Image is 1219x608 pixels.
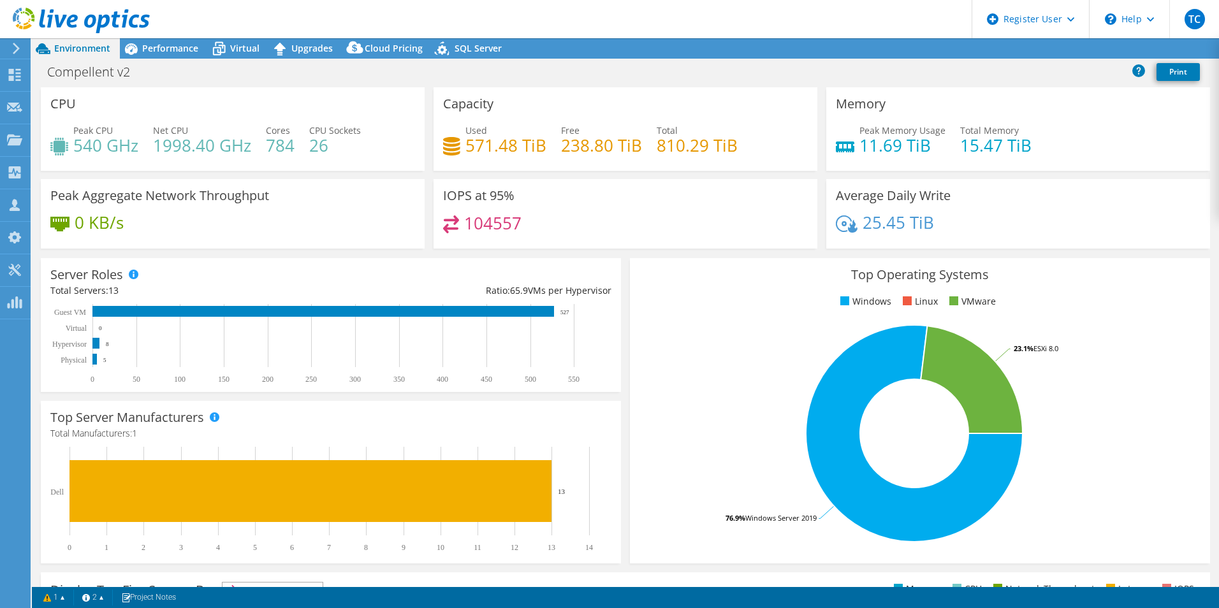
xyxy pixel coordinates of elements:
h3: Top Operating Systems [639,268,1201,282]
text: Physical [61,356,87,365]
text: 5 [103,357,106,363]
tspan: ESXi 8.0 [1033,344,1058,353]
li: Network Throughput [990,582,1095,596]
text: 500 [525,375,536,384]
span: Cloud Pricing [365,42,423,54]
span: Peak Memory Usage [859,124,945,136]
text: 400 [437,375,448,384]
span: Upgrades [291,42,333,54]
text: 450 [481,375,492,384]
h4: 571.48 TiB [465,138,546,152]
h3: Top Server Manufacturers [50,410,204,424]
text: 2 [142,543,145,552]
li: IOPS [1159,582,1194,596]
text: 10 [437,543,444,552]
span: 1 [132,427,137,439]
text: 11 [474,543,481,552]
h1: Compellent v2 [41,65,150,79]
h4: 238.80 TiB [561,138,642,152]
li: Windows [837,294,891,308]
h4: 11.69 TiB [859,138,945,152]
text: 14 [585,543,593,552]
text: 7 [327,543,331,552]
span: Peak CPU [73,124,113,136]
h4: 1998.40 GHz [153,138,251,152]
text: 5 [253,543,257,552]
span: Performance [142,42,198,54]
h4: 104557 [464,216,522,230]
text: 4 [216,543,220,552]
text: 350 [393,375,405,384]
h3: Capacity [443,97,493,111]
h4: 540 GHz [73,138,138,152]
h3: CPU [50,97,76,111]
tspan: Windows Server 2019 [745,513,817,523]
h4: 810.29 TiB [657,138,738,152]
tspan: 23.1% [1014,344,1033,353]
li: Linux [900,294,938,308]
h4: 26 [309,138,361,152]
h4: Total Manufacturers: [50,426,611,440]
text: 527 [560,309,569,315]
span: IOPS [223,583,323,598]
span: CPU Sockets [309,124,361,136]
h3: IOPS at 95% [443,189,515,203]
text: 0 [91,375,94,384]
text: 13 [558,488,566,495]
h3: Server Roles [50,268,123,282]
span: Free [561,124,580,136]
text: 250 [305,375,317,384]
span: 65.9 [510,284,528,296]
text: 6 [290,543,294,552]
text: 12 [511,543,518,552]
li: VMware [946,294,996,308]
h3: Memory [836,97,886,111]
li: Latency [1103,582,1151,596]
text: 300 [349,375,361,384]
h4: 784 [266,138,295,152]
text: 0 [99,325,102,331]
text: 0 [68,543,71,552]
span: Cores [266,124,290,136]
a: 2 [73,590,113,605]
text: 200 [262,375,274,384]
a: Project Notes [112,590,185,605]
text: Guest VM [54,308,86,317]
h4: 0 KB/s [75,215,124,229]
text: 9 [402,543,405,552]
span: Virtual [230,42,259,54]
text: Hypervisor [52,340,87,349]
h4: 15.47 TiB [960,138,1032,152]
span: 13 [108,284,119,296]
tspan: 76.9% [726,513,745,523]
a: Print [1157,63,1200,81]
text: 8 [364,543,368,552]
text: 150 [218,375,230,384]
li: Memory [891,582,941,596]
text: Virtual [66,324,87,333]
span: Net CPU [153,124,188,136]
span: SQL Server [455,42,502,54]
span: TC [1185,9,1205,29]
span: Environment [54,42,110,54]
text: 13 [548,543,555,552]
a: 1 [34,590,74,605]
text: 1 [105,543,108,552]
text: 100 [174,375,186,384]
h3: Peak Aggregate Network Throughput [50,189,269,203]
li: CPU [949,582,982,596]
text: 550 [568,375,580,384]
span: Total Memory [960,124,1019,136]
span: Total [657,124,678,136]
text: Dell [50,488,64,496]
div: Total Servers: [50,284,331,298]
text: 50 [133,375,140,384]
span: Used [465,124,487,136]
text: 8 [106,341,109,347]
text: 3 [179,543,183,552]
h4: 25.45 TiB [863,215,934,229]
div: Ratio: VMs per Hypervisor [331,284,611,298]
svg: \n [1105,13,1116,25]
h3: Average Daily Write [836,189,951,203]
